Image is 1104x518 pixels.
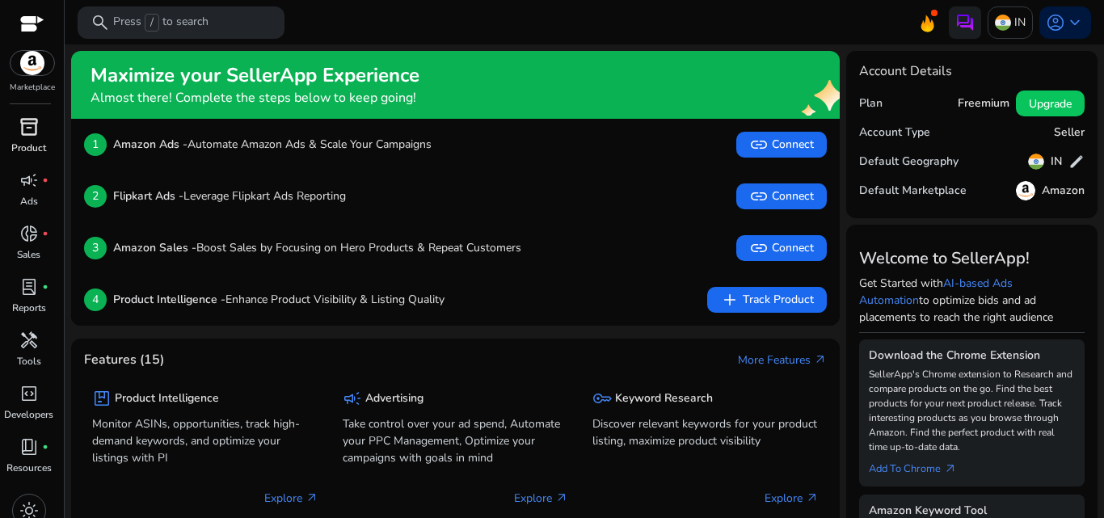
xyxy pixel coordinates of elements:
[91,64,419,87] h2: Maximize your SellerApp Experience
[1014,8,1026,36] p: IN
[1065,13,1085,32] span: keyboard_arrow_down
[869,504,1076,518] h5: Amazon Keyword Tool
[113,137,188,152] b: Amazon Ads -
[1029,95,1072,112] span: Upgrade
[720,290,740,310] span: add
[113,188,183,204] b: Flipkart Ads -
[720,290,814,310] span: Track Product
[738,352,827,368] a: More Featuresarrow_outward
[4,407,53,422] p: Developers
[91,13,110,32] span: search
[19,384,39,403] span: code_blocks
[736,132,827,158] button: linkConnect
[305,491,318,504] span: arrow_outward
[42,444,48,450] span: fiber_manual_record
[115,392,219,406] h5: Product Intelligence
[514,490,568,507] p: Explore
[264,490,318,507] p: Explore
[20,194,38,208] p: Ads
[749,187,769,206] span: link
[343,389,362,408] span: campaign
[6,461,52,475] p: Resources
[1046,13,1065,32] span: account_circle
[869,454,970,477] a: Add To Chrome
[19,171,39,190] span: campaign
[859,64,1085,79] h4: Account Details
[113,136,432,153] p: Automate Amazon Ads & Scale Your Campaigns
[113,240,196,255] b: Amazon Sales -
[113,239,521,256] p: Boost Sales by Focusing on Hero Products & Repeat Customers
[84,352,164,368] h4: Features (15)
[736,235,827,261] button: linkConnect
[113,187,346,204] p: Leverage Flipkart Ads Reporting
[592,389,612,408] span: key
[765,490,819,507] p: Explore
[859,184,967,198] h5: Default Marketplace
[42,284,48,290] span: fiber_manual_record
[92,415,318,466] p: Monitor ASINs, opportunities, track high-demand keywords, and optimize your listings with PI
[859,275,1085,326] p: Get Started with to optimize bids and ad placements to reach the right audience
[859,155,959,169] h5: Default Geography
[749,135,769,154] span: link
[995,15,1011,31] img: in.svg
[707,287,827,313] button: addTrack Product
[17,247,40,262] p: Sales
[958,97,1009,111] h5: Freemium
[869,349,1076,363] h5: Download the Chrome Extension
[11,51,54,75] img: amazon.svg
[84,237,107,259] p: 3
[145,14,159,32] span: /
[806,491,819,504] span: arrow_outward
[10,82,55,94] p: Marketplace
[859,276,1013,308] a: AI-based Ads Automation
[113,14,209,32] p: Press to search
[17,354,41,368] p: Tools
[84,185,107,208] p: 2
[749,238,814,258] span: Connect
[92,389,112,408] span: package
[1051,155,1062,169] h5: IN
[859,97,883,111] h5: Plan
[113,292,225,307] b: Product Intelligence -
[814,353,827,366] span: arrow_outward
[859,249,1085,268] h3: Welcome to SellerApp!
[736,183,827,209] button: linkConnect
[42,177,48,183] span: fiber_manual_record
[12,301,46,315] p: Reports
[1028,154,1044,170] img: in.svg
[19,331,39,350] span: handyman
[944,462,957,475] span: arrow_outward
[343,415,569,466] p: Take control over your ad spend, Automate your PPC Management, Optimize your campaigns with goals...
[1054,126,1085,140] h5: Seller
[749,187,814,206] span: Connect
[11,141,46,155] p: Product
[615,392,713,406] h5: Keyword Research
[113,291,445,308] p: Enhance Product Visibility & Listing Quality
[84,133,107,156] p: 1
[19,437,39,457] span: book_4
[1016,91,1085,116] button: Upgrade
[869,367,1076,454] p: SellerApp's Chrome extension to Research and compare products on the go. Find the best products f...
[19,224,39,243] span: donut_small
[1042,184,1085,198] h5: Amazon
[555,491,568,504] span: arrow_outward
[91,91,419,106] h4: Almost there! Complete the steps below to keep going!
[19,277,39,297] span: lab_profile
[19,117,39,137] span: inventory_2
[1068,154,1085,170] span: edit
[592,415,819,449] p: Discover relevant keywords for your product listing, maximize product visibility
[84,288,107,311] p: 4
[1016,181,1035,200] img: amazon.svg
[859,126,930,140] h5: Account Type
[749,238,769,258] span: link
[749,135,814,154] span: Connect
[42,230,48,237] span: fiber_manual_record
[365,392,423,406] h5: Advertising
